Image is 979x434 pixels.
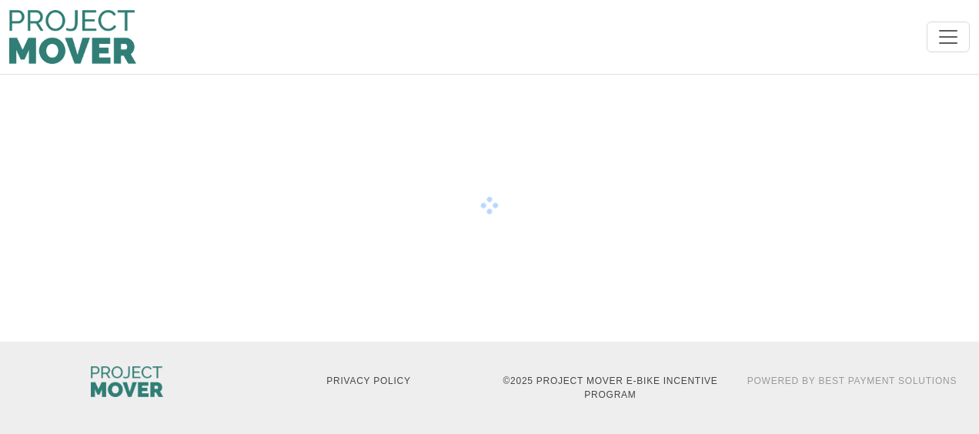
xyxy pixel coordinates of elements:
[747,376,957,386] a: Powered By Best Payment Solutions
[9,10,136,64] img: Program logo
[499,374,722,402] p: © 2025 Project MOVER E-Bike Incentive Program
[91,366,163,397] img: Columbus City Council
[326,376,410,386] a: Privacy Policy
[927,22,970,52] button: Toggle navigation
